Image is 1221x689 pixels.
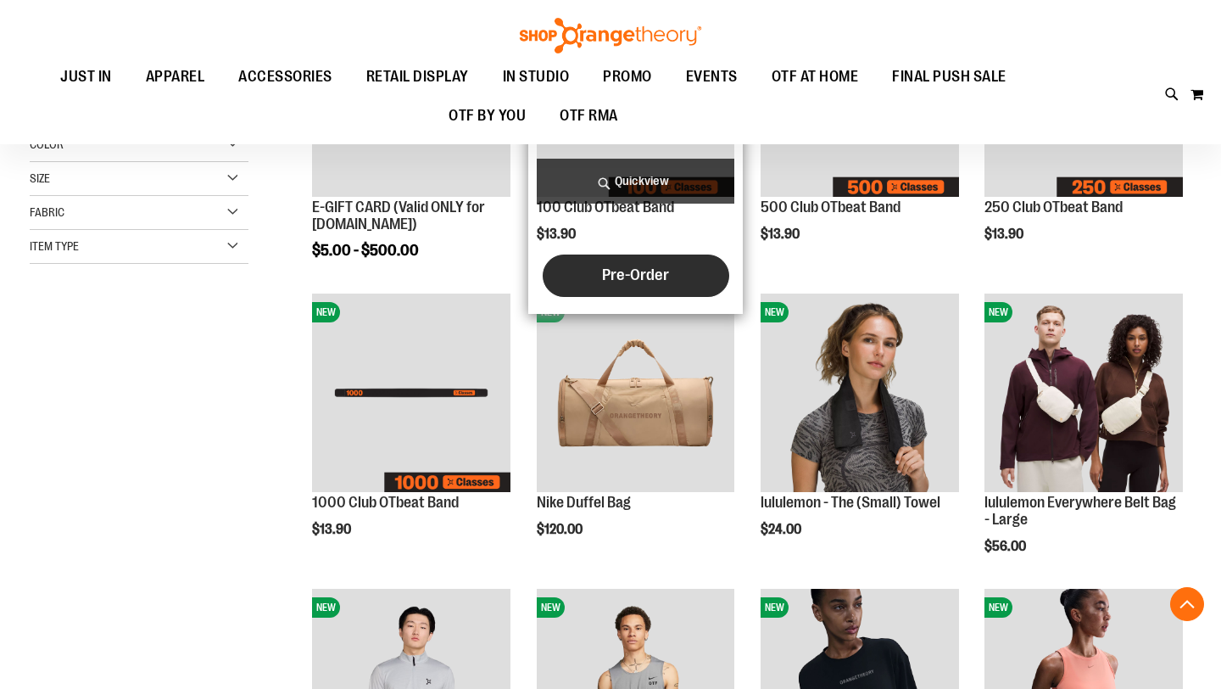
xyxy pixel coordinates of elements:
a: lululemon Everywhere Belt Bag - Large [984,494,1176,528]
img: Image of 1000 Club OTbeat Band [312,294,510,492]
span: FINAL PUSH SALE [892,58,1006,96]
a: IN STUDIO [486,58,587,97]
a: OTF BY YOU [432,97,543,136]
a: Nike Duffel Bag [537,494,631,511]
a: ACCESSORIES [221,58,349,97]
span: $5.00 - $500.00 [312,242,419,259]
span: JUST IN [60,58,112,96]
span: NEW [761,302,789,322]
a: RETAIL DISPLAY [349,58,486,97]
a: APPAREL [129,58,222,97]
span: PROMO [603,58,652,96]
span: NEW [761,597,789,618]
a: E-GIFT CARD (Valid ONLY for [DOMAIN_NAME]) [312,199,485,232]
a: OTF RMA [543,97,635,136]
span: Size [30,171,50,185]
button: Back To Top [1170,587,1204,621]
a: 1000 Club OTbeat Band [312,494,459,511]
img: lululemon - The (Small) Towel [761,294,959,492]
span: OTF AT HOME [772,58,859,96]
span: OTF BY YOU [449,97,526,135]
span: $13.90 [312,522,354,537]
span: NEW [984,597,1012,618]
span: EVENTS [686,58,738,96]
a: 100 Club OTbeat Band [537,199,674,216]
a: lululemon - The (Small) Towel [761,494,940,511]
span: NEW [312,302,340,322]
a: lululemon - The (Small) TowelNEW [761,294,959,495]
span: $120.00 [537,522,585,537]
div: product [528,285,744,580]
div: product [976,285,1191,597]
span: $13.90 [537,227,578,242]
a: lululemon Everywhere Belt Bag - LargeNEW [984,294,1183,495]
span: IN STUDIO [503,58,570,96]
a: Quickview [537,159,735,204]
span: $13.90 [761,227,802,242]
span: NEW [537,597,565,618]
span: Pre-Order [602,266,669,284]
span: Color [30,137,64,151]
span: ACCESSORIES [238,58,332,96]
span: Item Type [30,239,79,253]
img: lululemon Everywhere Belt Bag - Large [984,294,1183,492]
span: OTF RMA [560,97,618,135]
span: NEW [984,302,1012,322]
span: NEW [312,597,340,618]
a: PROMO [586,58,669,97]
div: product [304,285,519,572]
a: Nike Duffel BagNEW [537,294,735,495]
a: Image of 1000 Club OTbeat BandNEW [312,294,510,495]
a: 500 Club OTbeat Band [761,199,900,216]
span: $24.00 [761,522,804,537]
span: Fabric [30,205,64,219]
img: Nike Duffel Bag [537,294,735,492]
a: JUST IN [43,58,129,96]
a: OTF AT HOME [755,58,876,97]
a: FINAL PUSH SALE [875,58,1023,97]
span: APPAREL [146,58,205,96]
span: RETAIL DISPLAY [366,58,469,96]
button: Pre-Order [543,255,729,297]
span: $13.90 [984,227,1026,242]
a: 250 Club OTbeat Band [984,199,1123,216]
a: EVENTS [669,58,755,97]
div: product [752,285,967,580]
span: $56.00 [984,539,1029,554]
img: Shop Orangetheory [517,18,704,53]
